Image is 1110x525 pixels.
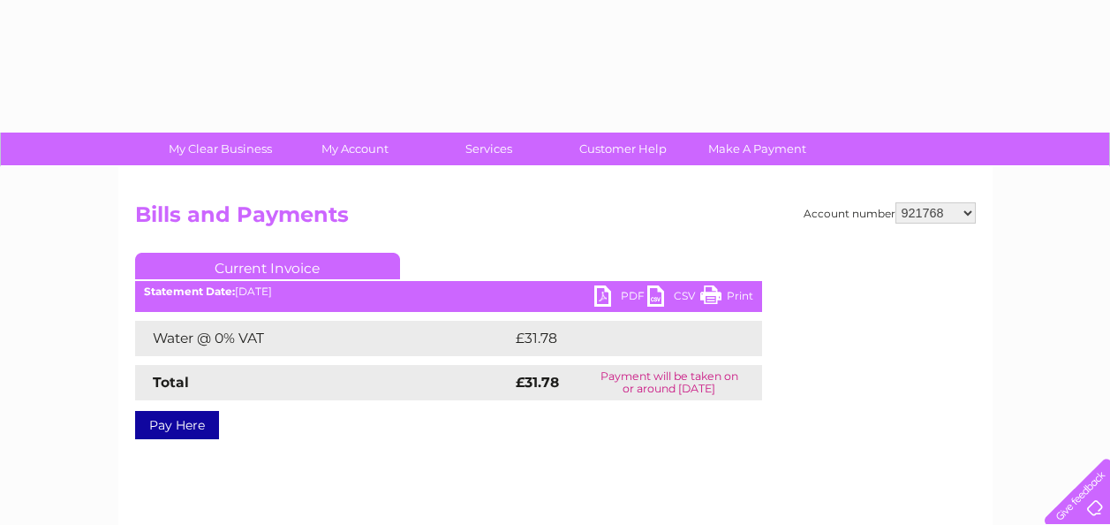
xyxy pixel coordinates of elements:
h2: Bills and Payments [135,202,976,236]
a: My Clear Business [147,133,293,165]
a: CSV [647,285,700,311]
a: Current Invoice [135,253,400,279]
a: Services [416,133,562,165]
a: My Account [282,133,427,165]
td: Payment will be taken on or around [DATE] [577,365,762,400]
a: Print [700,285,753,311]
b: Statement Date: [144,285,235,298]
td: Water @ 0% VAT [135,321,511,356]
strong: £31.78 [516,374,559,391]
div: [DATE] [135,285,762,298]
a: Pay Here [135,411,219,439]
a: PDF [594,285,647,311]
a: Customer Help [550,133,696,165]
td: £31.78 [511,321,725,356]
strong: Total [153,374,189,391]
div: Account number [804,202,976,224]
a: Make A Payment [684,133,830,165]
